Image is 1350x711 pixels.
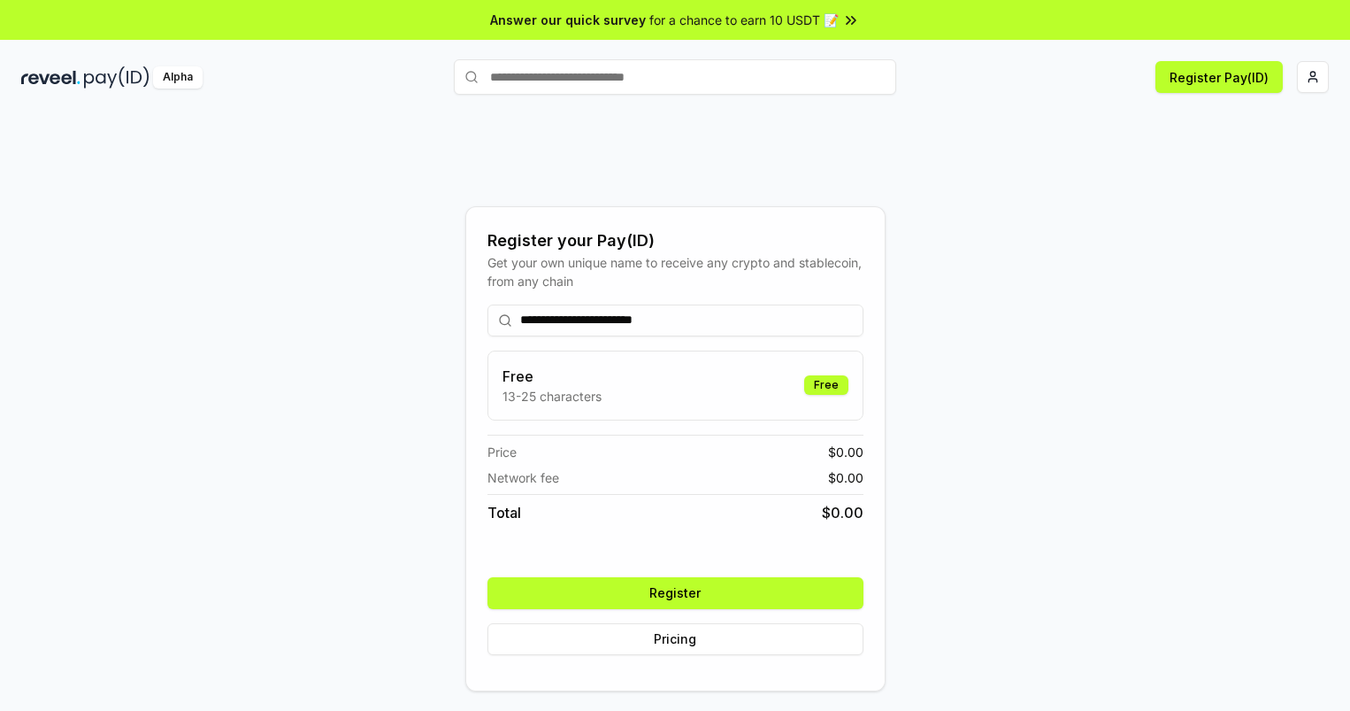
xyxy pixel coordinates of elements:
[21,66,81,89] img: reveel_dark
[487,502,521,523] span: Total
[502,366,602,387] h3: Free
[649,11,839,29] span: for a chance to earn 10 USDT 📝
[487,443,517,461] span: Price
[828,443,863,461] span: $ 0.00
[822,502,863,523] span: $ 0.00
[828,468,863,487] span: $ 0.00
[84,66,150,89] img: pay_id
[487,623,863,655] button: Pricing
[487,577,863,609] button: Register
[804,375,848,395] div: Free
[487,468,559,487] span: Network fee
[153,66,203,89] div: Alpha
[502,387,602,406] p: 13-25 characters
[487,253,863,290] div: Get your own unique name to receive any crypto and stablecoin, from any chain
[1155,61,1283,93] button: Register Pay(ID)
[490,11,646,29] span: Answer our quick survey
[487,228,863,253] div: Register your Pay(ID)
